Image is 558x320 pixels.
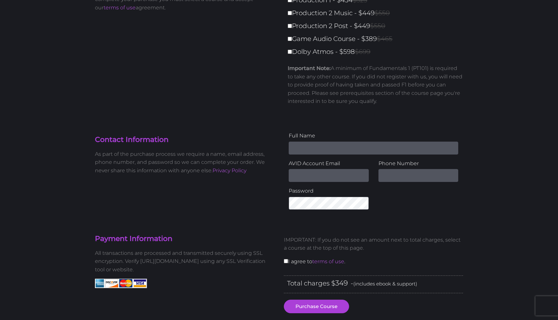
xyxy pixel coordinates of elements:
[377,35,392,43] span: $465
[288,20,467,32] label: Production 2 Post - $449
[95,135,274,145] h4: Contact Information
[353,281,417,287] span: (includes ebook & support)
[288,7,467,19] label: Production 2 Music - $449
[95,150,274,175] p: As part of the purchase process we require a name, email address, phone number, and password so w...
[212,167,246,174] a: Privacy Policy
[279,231,468,275] div: I agree to .
[289,132,458,140] label: Full Name
[288,24,292,28] input: Production 2 Post - $449$550
[288,65,331,71] strong: Important Note:
[375,9,390,17] span: $550
[95,279,147,288] img: American Express, Discover, MasterCard, Visa
[312,258,344,265] a: terms of use
[289,159,369,168] label: AVID Account Email
[378,159,459,168] label: Phone Number
[288,37,292,41] input: Game Audio Course - $389$465
[104,5,136,11] a: terms of use
[284,275,463,293] div: Total charges $ -
[288,64,463,105] p: A minimum of Fundamentals 1 (PT101) is required to take any other course. If you did not register...
[95,234,274,244] h4: Payment Information
[355,48,370,55] span: $699
[288,33,467,45] label: Game Audio Course - $389
[288,50,292,54] input: Dolby Atmos - $598$699
[288,11,292,15] input: Production 2 Music - $449$550
[284,236,463,252] p: IMPORTANT: If you do not see an amount next to total charges, select a course at the top of this ...
[95,249,274,274] p: All transactions are processed and transmitted securely using SSL encryption. Verify [URL][DOMAIN...
[289,187,369,195] label: Password
[284,300,349,313] button: Purchase Course
[288,46,467,57] label: Dolby Atmos - $598
[370,22,385,30] span: $550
